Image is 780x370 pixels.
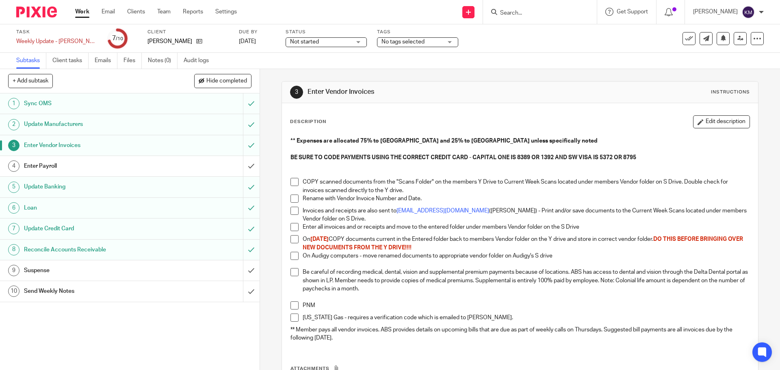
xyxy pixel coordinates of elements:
[16,6,57,17] img: Pixie
[24,181,165,193] h1: Update Banking
[310,236,329,242] span: [DATE]
[16,29,97,35] label: Task
[303,236,744,250] span: DO THIS BEFORE BRINGING OVER NEW DOCUMENTS FROM THE Y DRIVE!!!!
[303,301,749,309] p: PNM
[290,119,326,125] p: Description
[24,160,165,172] h1: Enter Payroll
[377,29,458,35] label: Tags
[116,37,123,41] small: /10
[303,207,749,223] p: Invoices and receipts are also sent to ([PERSON_NAME]) - Print and/or save documents to the Curre...
[123,53,142,69] a: Files
[16,37,97,45] div: Weekly Update - Beauchamp
[742,6,755,19] img: svg%3E
[308,88,537,96] h1: Enter Vendor Invoices
[194,74,251,88] button: Hide completed
[8,98,19,109] div: 1
[290,155,636,160] strong: BE SURE TO CODE PAYMENTS USING THE CORRECT CREDIT CARD - CAPITAL ONE IS 8389 OR 1392 AND SW VISA ...
[16,53,46,69] a: Subtasks
[24,223,165,235] h1: Update Credit Card
[290,39,319,45] span: Not started
[303,195,749,203] p: Rename with Vendor Invoice Number and Date.
[290,326,749,342] p: ** Member pays all vendor invoices. ABS provides details on upcoming bills that are due as part o...
[617,9,648,15] span: Get Support
[693,115,750,128] button: Edit description
[147,29,229,35] label: Client
[206,78,247,84] span: Hide completed
[8,160,19,172] div: 4
[215,8,237,16] a: Settings
[239,29,275,35] label: Due by
[16,37,97,45] div: Weekly Update - [PERSON_NAME]
[24,285,165,297] h1: Send Weekly Notes
[24,97,165,110] h1: Sync OMS
[290,138,598,144] strong: ** Expenses are allocated 75% to [GEOGRAPHIC_DATA] and 25% to [GEOGRAPHIC_DATA] unless specifical...
[499,10,572,17] input: Search
[381,39,425,45] span: No tags selected
[290,86,303,99] div: 3
[303,252,749,260] p: On Audigy computers - move renamed documents to appropriate vendor folder on Audigy's S drive
[102,8,115,16] a: Email
[303,235,749,252] p: On COPY documents current in the Entered folder back to members Vendor folder on the Y drive and ...
[127,8,145,16] a: Clients
[24,139,165,151] h1: Enter Vendor Invoices
[184,53,215,69] a: Audit logs
[8,265,19,276] div: 9
[286,29,367,35] label: Status
[147,37,192,45] p: [PERSON_NAME]
[8,182,19,193] div: 5
[8,244,19,255] div: 8
[8,74,53,88] button: + Add subtask
[95,53,117,69] a: Emails
[8,223,19,234] div: 7
[396,208,489,214] a: [EMAIL_ADDRESS][DOMAIN_NAME]
[52,53,89,69] a: Client tasks
[8,286,19,297] div: 10
[75,8,89,16] a: Work
[24,244,165,256] h1: Reconcile Accounts Receivable
[183,8,203,16] a: Reports
[303,223,749,231] p: Enter all invoices and or receipts and move to the entered folder under members Vendor folder on ...
[303,178,749,195] p: COPY scanned documents from the "Scans Folder" on the members Y Drive to Current Week Scans locat...
[24,264,165,277] h1: Suspense
[711,89,750,95] div: Instructions
[239,39,256,44] span: [DATE]
[157,8,171,16] a: Team
[24,118,165,130] h1: Update Manufacturers
[112,34,123,43] div: 7
[8,202,19,214] div: 6
[693,8,738,16] p: [PERSON_NAME]
[148,53,178,69] a: Notes (0)
[24,202,165,214] h1: Loan
[303,314,749,322] p: [US_STATE] Gas - requires a verification code which is emailed to [PERSON_NAME].
[303,268,749,293] p: Be careful of recording medical, dental, vision and supplemental premium payments because of loca...
[8,119,19,130] div: 2
[8,140,19,151] div: 3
